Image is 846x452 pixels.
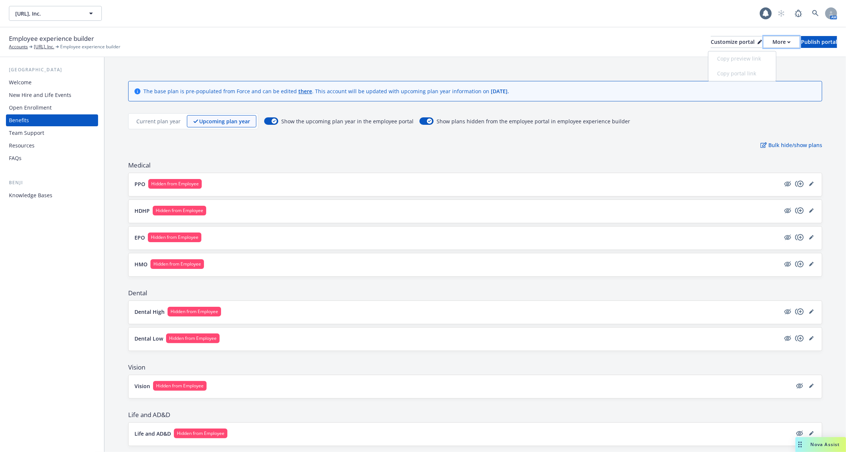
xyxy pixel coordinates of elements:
[795,206,804,215] a: copyPlus
[9,189,52,201] div: Knowledge Bases
[156,207,203,214] span: Hidden from Employee
[134,430,171,438] p: Life and AD&D
[6,127,98,139] a: Team Support
[9,34,94,43] span: Employee experience builder
[711,36,762,48] button: Customize portal
[9,140,35,152] div: Resources
[807,381,816,390] a: editPencil
[6,89,98,101] a: New Hire and Life Events
[177,430,224,437] span: Hidden from Employee
[807,260,816,269] a: editPencil
[761,141,822,149] p: Bulk hide/show plans
[6,77,98,88] a: Welcome
[772,36,791,48] div: More
[774,6,789,21] a: Start snowing
[15,10,80,17] span: [URL], Inc.
[6,114,98,126] a: Benefits
[134,180,145,188] p: PPO
[807,233,816,242] a: editPencil
[9,152,22,164] div: FAQs
[795,179,804,188] a: copyPlus
[808,6,823,21] a: Search
[6,152,98,164] a: FAQs
[783,260,792,269] a: hidden
[9,127,44,139] div: Team Support
[134,335,163,342] p: Dental Low
[134,232,780,242] button: EPOHidden from Employee
[312,88,491,95] span: . This account will be updated with upcoming plan year information on
[801,36,837,48] button: Publish portal
[795,437,805,452] div: Drag to move
[136,117,181,125] p: Current plan year
[783,206,792,215] a: hidden
[153,261,201,267] span: Hidden from Employee
[807,334,816,343] a: editPencil
[134,382,150,390] p: Vision
[169,335,217,342] span: Hidden from Employee
[783,233,792,242] a: hidden
[134,429,792,438] button: Life and AD&DHidden from Employee
[6,66,98,74] div: [GEOGRAPHIC_DATA]
[128,289,822,297] span: Dental
[9,77,32,88] div: Welcome
[783,307,792,316] a: hidden
[134,179,780,189] button: PPOHidden from Employee
[795,233,804,242] a: copyPlus
[795,307,804,316] a: copyPlus
[134,381,792,391] button: VisionHidden from Employee
[6,179,98,186] div: Benji
[151,181,199,187] span: Hidden from Employee
[9,102,52,114] div: Open Enrollment
[9,89,71,101] div: New Hire and Life Events
[128,161,822,170] span: Medical
[795,437,846,452] button: Nova Assist
[9,43,28,50] a: Accounts
[795,334,804,343] a: copyPlus
[199,117,250,125] p: Upcoming plan year
[134,207,150,215] p: HDHP
[783,334,792,343] a: hidden
[437,117,630,125] span: Show plans hidden from the employee portal in employee experience builder
[6,189,98,201] a: Knowledge Bases
[143,88,298,95] span: The base plan is pre-populated from Force and can be edited
[764,36,800,48] button: More
[807,429,816,438] a: editPencil
[281,117,414,125] span: Show the upcoming plan year in the employee portal
[795,381,804,390] a: hidden
[807,179,816,188] a: editPencil
[60,43,120,50] span: Employee experience builder
[134,308,165,316] p: Dental High
[134,334,780,343] button: Dental LowHidden from Employee
[791,6,806,21] a: Report a Bug
[795,260,804,269] a: copyPlus
[128,410,822,419] span: Life and AD&D
[128,363,822,372] span: Vision
[151,234,198,241] span: Hidden from Employee
[171,308,218,315] span: Hidden from Employee
[9,114,29,126] div: Benefits
[6,140,98,152] a: Resources
[783,179,792,188] a: hidden
[134,234,145,241] p: EPO
[134,259,780,269] button: HMOHidden from Employee
[807,206,816,215] a: editPencil
[156,383,204,389] span: Hidden from Employee
[134,206,780,215] button: HDHPHidden from Employee
[795,429,804,438] a: hidden
[491,88,509,95] span: [DATE] .
[9,6,102,21] button: [URL], Inc.
[298,88,312,95] a: there
[807,307,816,316] a: editPencil
[34,43,54,50] a: [URL], Inc.
[134,260,148,268] p: HMO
